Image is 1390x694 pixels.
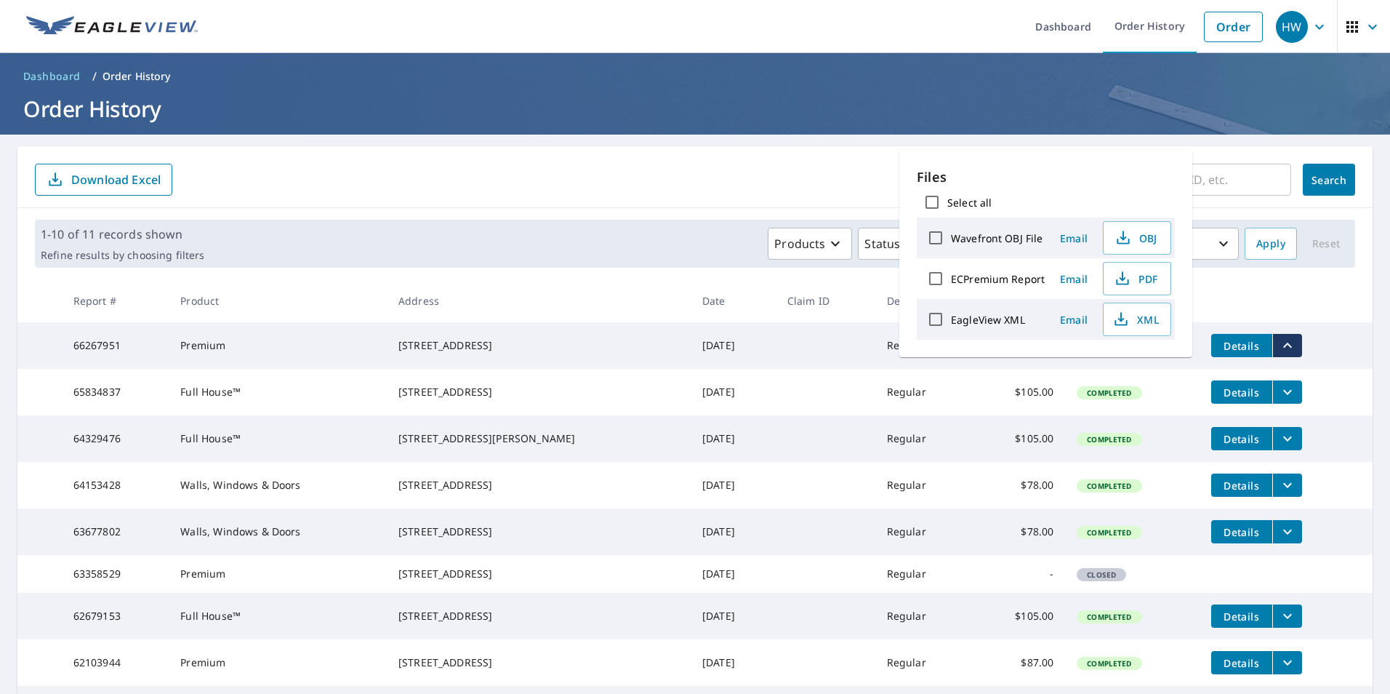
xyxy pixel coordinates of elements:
[864,235,900,252] p: Status
[875,593,971,639] td: Regular
[1056,272,1091,286] span: Email
[387,279,691,322] th: Address
[17,94,1373,124] h1: Order History
[62,369,169,415] td: 65834837
[169,462,387,508] td: Walls, Windows & Doors
[1078,658,1140,669] span: Completed
[1112,270,1159,287] span: PDF
[691,322,776,369] td: [DATE]
[1220,525,1264,539] span: Details
[1220,432,1264,446] span: Details
[971,593,1065,639] td: $105.00
[398,385,679,399] div: [STREET_ADDRESS]
[1211,474,1272,497] button: detailsBtn-64153428
[398,567,679,581] div: [STREET_ADDRESS]
[1112,311,1159,328] span: XML
[1272,520,1302,543] button: filesDropdownBtn-63677802
[1204,12,1263,42] a: Order
[1050,268,1097,290] button: Email
[971,462,1065,508] td: $78.00
[62,279,169,322] th: Report #
[1211,651,1272,674] button: detailsBtn-62103944
[691,279,776,322] th: Date
[1276,11,1308,43] div: HW
[971,508,1065,555] td: $78.00
[92,68,97,85] li: /
[169,415,387,462] td: Full House™
[875,369,971,415] td: Regular
[62,508,169,555] td: 63677802
[1211,520,1272,543] button: detailsBtn-63677802
[951,272,1045,286] label: ECPremium Report
[1220,610,1264,623] span: Details
[875,322,971,369] td: Regular
[691,639,776,686] td: [DATE]
[169,322,387,369] td: Premium
[1211,334,1272,357] button: detailsBtn-66267951
[62,639,169,686] td: 62103944
[1220,656,1264,670] span: Details
[1272,474,1302,497] button: filesDropdownBtn-64153428
[875,462,971,508] td: Regular
[1103,262,1171,295] button: PDF
[23,69,81,84] span: Dashboard
[398,609,679,623] div: [STREET_ADDRESS]
[17,65,87,88] a: Dashboard
[398,655,679,670] div: [STREET_ADDRESS]
[1220,479,1264,492] span: Details
[858,228,927,260] button: Status
[1314,173,1343,187] span: Search
[1303,164,1355,196] button: Search
[62,555,169,593] td: 63358529
[62,415,169,462] td: 64329476
[875,415,971,462] td: Regular
[1211,605,1272,628] button: detailsBtn-62679153
[41,249,204,262] p: Refine results by choosing filters
[1272,427,1302,450] button: filesDropdownBtn-64329476
[1272,334,1302,357] button: filesDropdownBtn-66267951
[917,167,1175,187] p: Files
[1272,651,1302,674] button: filesDropdownBtn-62103944
[17,65,1373,88] nav: breadcrumb
[1103,221,1171,255] button: OBJ
[875,279,971,322] th: Delivery
[1050,227,1097,250] button: Email
[1078,527,1140,538] span: Completed
[691,508,776,555] td: [DATE]
[1050,308,1097,331] button: Email
[1220,386,1264,399] span: Details
[1103,303,1171,336] button: XML
[1256,235,1285,253] span: Apply
[41,226,204,243] p: 1-10 of 11 records shown
[169,279,387,322] th: Product
[398,478,679,492] div: [STREET_ADDRESS]
[1211,427,1272,450] button: detailsBtn-64329476
[1078,481,1140,491] span: Completed
[1272,380,1302,404] button: filesDropdownBtn-65834837
[691,462,776,508] td: [DATE]
[398,431,679,446] div: [STREET_ADDRESS][PERSON_NAME]
[398,338,679,353] div: [STREET_ADDRESS]
[774,235,825,252] p: Products
[971,415,1065,462] td: $105.00
[875,508,971,555] td: Regular
[947,196,992,210] label: Select all
[62,462,169,508] td: 64153428
[971,369,1065,415] td: $105.00
[768,228,852,260] button: Products
[62,322,169,369] td: 66267951
[1245,228,1297,260] button: Apply
[971,639,1065,686] td: $87.00
[169,508,387,555] td: Walls, Windows & Doors
[691,369,776,415] td: [DATE]
[1056,231,1091,245] span: Email
[1220,339,1264,353] span: Details
[398,525,679,539] div: [STREET_ADDRESS]
[71,172,161,188] p: Download Excel
[1078,434,1140,444] span: Completed
[1272,605,1302,628] button: filesDropdownBtn-62679153
[1078,388,1140,398] span: Completed
[951,231,1042,245] label: Wavefront OBJ File
[26,16,198,38] img: EV Logo
[35,164,172,196] button: Download Excel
